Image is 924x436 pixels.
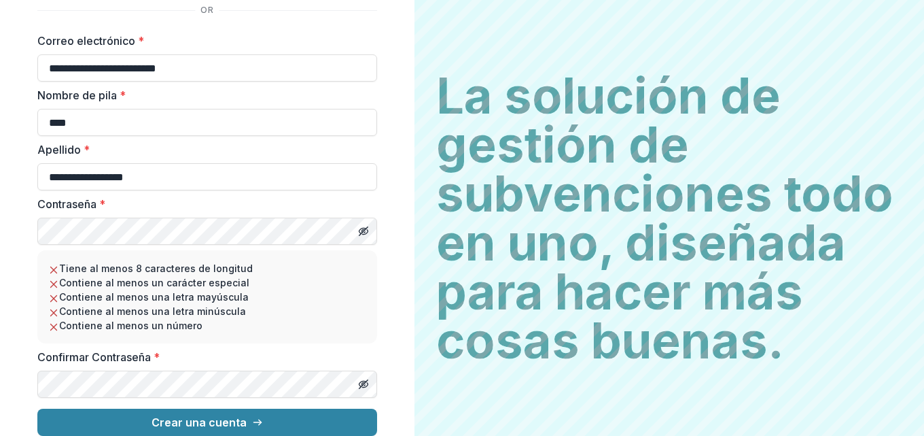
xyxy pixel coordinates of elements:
[59,305,246,317] font: Contiene al menos una letra minúscula
[353,373,374,395] button: Activar o desactivar la visibilidad de la contraseña
[59,291,249,303] font: Contiene al menos una letra mayúscula
[37,88,117,102] font: Nombre de pila
[37,197,96,211] font: Contraseña
[37,409,377,436] button: Crear una cuenta
[59,320,202,331] font: Contiene al menos un número
[59,277,249,288] font: Contiene al menos un carácter especial
[59,263,253,274] font: Tiene al menos 8 caracteres de longitud
[37,350,151,364] font: Confirmar Contraseña
[37,34,135,48] font: Correo electrónico
[37,143,81,156] font: Apellido
[152,416,247,429] font: Crear una cuenta
[353,220,374,242] button: Activar o desactivar la visibilidad de la contraseña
